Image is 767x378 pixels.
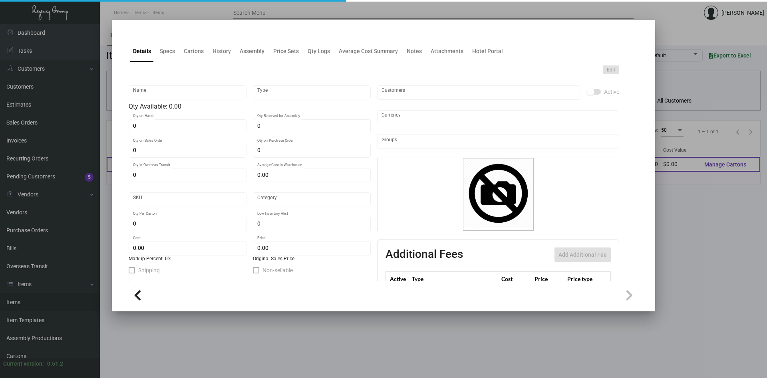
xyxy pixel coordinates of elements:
[47,360,63,368] div: 0.51.2
[431,47,463,55] div: Attachments
[472,47,503,55] div: Hotel Portal
[533,272,565,286] th: Price
[339,47,398,55] div: Average Cost Summary
[138,265,160,275] span: Shipping
[554,247,611,262] button: Add Additional Fee
[410,272,499,286] th: Type
[385,247,463,262] h2: Additional Fees
[262,265,293,275] span: Non-sellable
[160,47,175,55] div: Specs
[382,89,576,96] input: Add new..
[607,67,615,73] span: Edit
[240,47,264,55] div: Assembly
[3,360,44,368] div: Current version:
[499,272,532,286] th: Cost
[386,272,410,286] th: Active
[213,47,231,55] div: History
[273,47,299,55] div: Price Sets
[565,272,601,286] th: Price type
[184,47,204,55] div: Cartons
[133,47,151,55] div: Details
[308,47,330,55] div: Qty Logs
[604,87,619,97] span: Active
[603,65,619,74] button: Edit
[407,47,422,55] div: Notes
[558,251,607,258] span: Add Additional Fee
[129,102,371,111] div: Qty Available: 0.00
[382,139,615,145] input: Add new..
